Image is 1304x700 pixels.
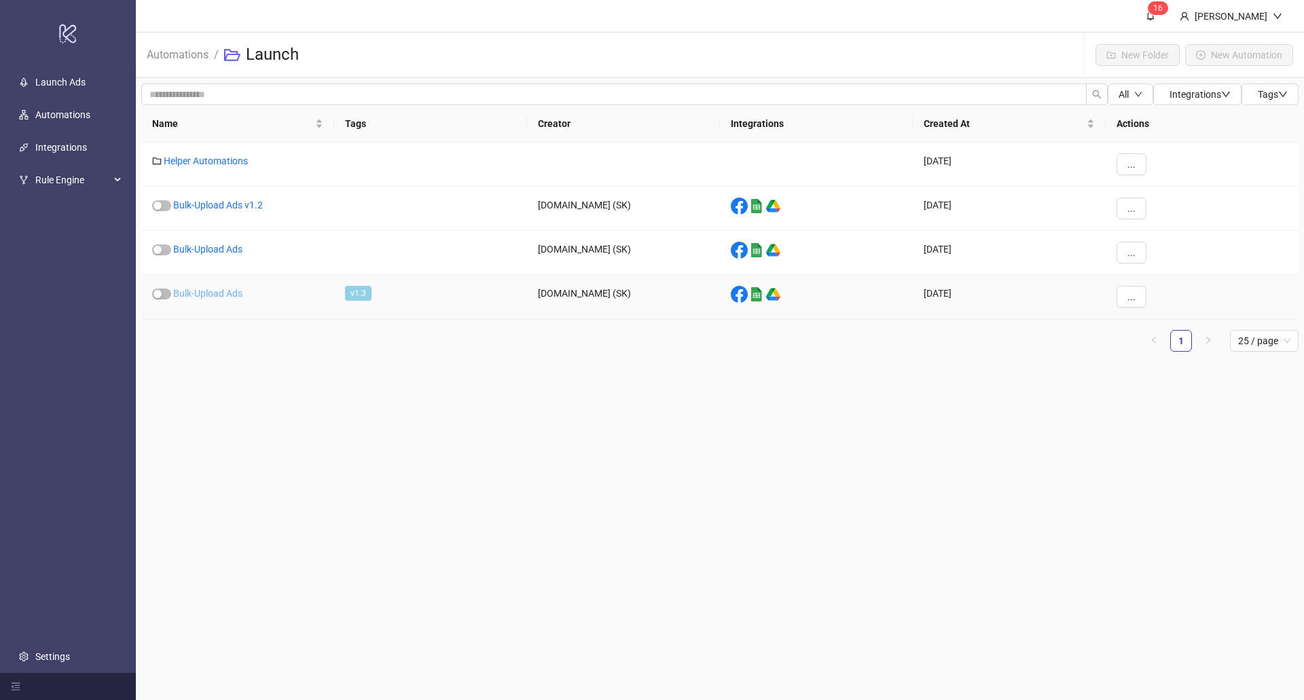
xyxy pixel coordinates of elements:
[173,244,242,255] a: Bulk-Upload Ads
[1242,84,1299,105] button: Tagsdown
[1095,44,1180,66] button: New Folder
[1127,203,1136,214] span: ...
[1108,84,1153,105] button: Alldown
[152,156,162,166] span: folder
[19,175,29,185] span: fork
[1092,90,1102,99] span: search
[173,200,263,210] a: Bulk-Upload Ads v1.2
[1185,44,1293,66] button: New Automation
[527,275,720,319] div: [DOMAIN_NAME] (SK)
[1258,89,1288,100] span: Tags
[924,116,1084,131] span: Created At
[144,46,211,61] a: Automations
[1134,90,1142,98] span: down
[334,105,527,143] th: Tags
[1150,336,1158,344] span: left
[35,77,86,88] a: Launch Ads
[345,286,372,301] span: v1.3
[35,166,110,194] span: Rule Engine
[527,105,720,143] th: Creator
[1143,330,1165,352] button: left
[1153,84,1242,105] button: Integrationsdown
[913,231,1106,275] div: [DATE]
[152,116,312,131] span: Name
[1158,3,1163,13] span: 6
[913,105,1106,143] th: Created At
[1204,336,1212,344] span: right
[1238,331,1290,351] span: 25 / page
[1117,198,1146,219] button: ...
[1117,286,1146,308] button: ...
[1171,331,1191,351] a: 1
[1146,11,1155,20] span: bell
[173,288,242,299] a: Bulk-Upload Ads
[1170,89,1231,100] span: Integrations
[1197,330,1219,352] button: right
[1117,242,1146,263] button: ...
[1197,330,1219,352] li: Next Page
[1230,330,1299,352] div: Page Size
[35,651,70,662] a: Settings
[527,187,720,231] div: [DOMAIN_NAME] (SK)
[1170,330,1192,352] li: 1
[35,109,90,120] a: Automations
[11,682,20,691] span: menu-fold
[1148,1,1168,15] sup: 16
[913,275,1106,319] div: [DATE]
[913,143,1106,187] div: [DATE]
[214,33,219,77] li: /
[1127,247,1136,258] span: ...
[720,105,913,143] th: Integrations
[1119,89,1129,100] span: All
[1143,330,1165,352] li: Previous Page
[1127,291,1136,302] span: ...
[141,105,334,143] th: Name
[913,187,1106,231] div: [DATE]
[1189,9,1273,24] div: [PERSON_NAME]
[1106,105,1299,143] th: Actions
[164,155,248,166] a: Helper Automations
[527,231,720,275] div: [DOMAIN_NAME] (SK)
[224,47,240,63] span: folder-open
[1117,153,1146,175] button: ...
[1127,159,1136,170] span: ...
[1153,3,1158,13] span: 1
[246,44,299,66] h3: Launch
[1278,90,1288,99] span: down
[1221,90,1231,99] span: down
[1180,12,1189,21] span: user
[1273,12,1282,21] span: down
[35,142,87,153] a: Integrations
